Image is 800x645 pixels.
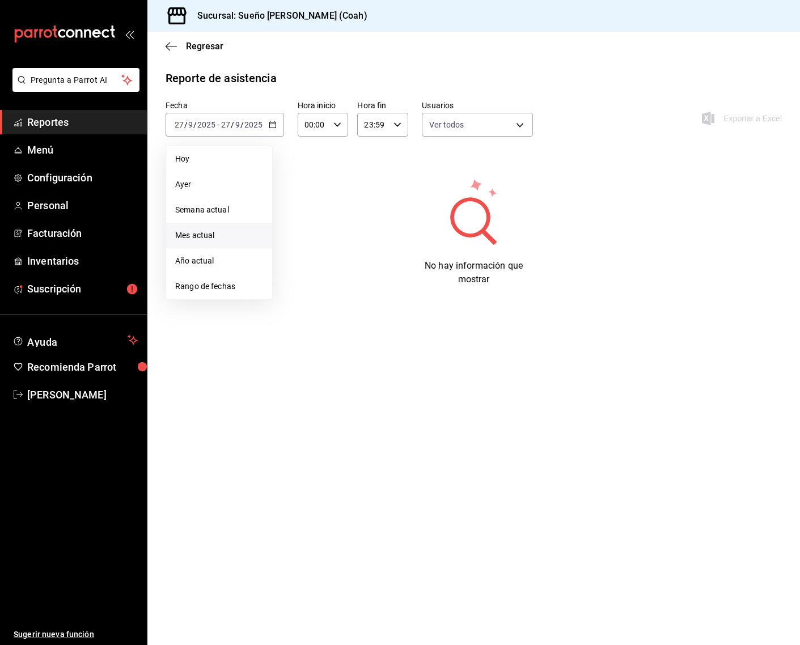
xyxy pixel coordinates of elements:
[27,387,138,402] span: [PERSON_NAME]
[14,629,138,640] span: Sugerir nueva función
[27,359,138,375] span: Recomienda Parrot
[166,70,277,87] div: Reporte de asistencia
[166,101,284,109] label: Fecha
[175,153,263,165] span: Hoy
[166,41,223,52] button: Regresar
[244,120,263,129] input: ----
[357,101,408,109] label: Hora fin
[27,170,138,185] span: Configuración
[422,101,533,109] label: Usuarios
[12,68,139,92] button: Pregunta a Parrot AI
[175,179,263,190] span: Ayer
[429,119,464,130] span: Ver todos
[27,281,138,296] span: Suscripción
[175,255,263,267] span: Año actual
[175,281,263,292] span: Rango de fechas
[231,120,234,129] span: /
[221,120,231,129] input: --
[125,29,134,39] button: open_drawer_menu
[174,120,184,129] input: --
[27,198,138,213] span: Personal
[188,120,193,129] input: --
[193,120,197,129] span: /
[175,230,263,241] span: Mes actual
[27,253,138,269] span: Inventarios
[217,120,219,129] span: -
[175,204,263,216] span: Semana actual
[425,260,523,285] span: No hay información que mostrar
[197,120,216,129] input: ----
[27,142,138,158] span: Menú
[27,226,138,241] span: Facturación
[186,41,223,52] span: Regresar
[235,120,240,129] input: --
[240,120,244,129] span: /
[31,74,122,86] span: Pregunta a Parrot AI
[27,333,123,347] span: Ayuda
[8,82,139,94] a: Pregunta a Parrot AI
[184,120,188,129] span: /
[188,9,367,23] h3: Sucursal: Sueño [PERSON_NAME] (Coah)
[298,101,349,109] label: Hora inicio
[27,114,138,130] span: Reportes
